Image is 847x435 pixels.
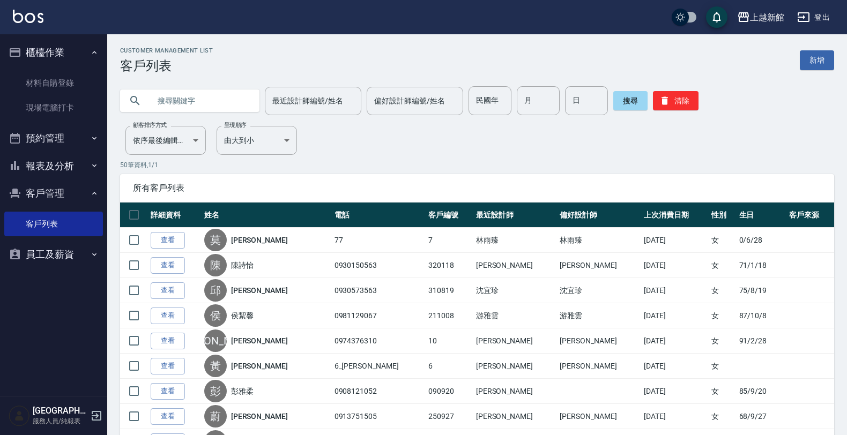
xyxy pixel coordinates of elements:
button: 登出 [793,7,834,27]
td: 0913751505 [332,404,426,429]
td: [PERSON_NAME] [473,354,558,379]
a: 陳詩怡 [231,260,254,271]
td: 0981129067 [332,303,426,328]
img: Logo [13,10,43,23]
td: [DATE] [641,354,709,379]
a: 查看 [151,307,185,324]
td: [PERSON_NAME] [557,354,641,379]
th: 客戶來源 [786,202,834,228]
td: 0/6/28 [737,228,787,253]
td: 林雨臻 [557,228,641,253]
button: 客戶管理 [4,179,103,207]
div: 侯 [204,304,227,327]
button: 櫃檯作業 [4,39,103,66]
td: [DATE] [641,253,709,278]
p: 50 筆資料, 1 / 1 [120,160,834,170]
button: 員工及薪資 [4,241,103,268]
th: 性別 [709,202,736,228]
td: 320118 [426,253,473,278]
td: 211008 [426,303,473,328]
div: 黃 [204,355,227,377]
h5: [GEOGRAPHIC_DATA] [33,406,87,416]
td: [PERSON_NAME] [473,379,558,404]
td: 女 [709,253,736,278]
td: 6 [426,354,473,379]
th: 最近設計師 [473,202,558,228]
th: 姓名 [202,202,332,228]
h3: 客戶列表 [120,58,213,73]
a: 材料自購登錄 [4,71,103,95]
div: 邱 [204,279,227,302]
button: 上越新館 [733,6,789,28]
td: 女 [709,228,736,253]
th: 客戶編號 [426,202,473,228]
td: 女 [709,404,736,429]
div: 由大到小 [217,126,297,155]
a: 查看 [151,408,185,425]
td: 女 [709,354,736,379]
td: 女 [709,328,736,354]
td: [DATE] [641,379,709,404]
a: 查看 [151,358,185,374]
td: 75/8/19 [737,278,787,303]
th: 偏好設計師 [557,202,641,228]
div: 蔚 [204,405,227,427]
td: [DATE] [641,328,709,354]
img: Person [9,405,30,426]
a: 查看 [151,383,185,400]
th: 電話 [332,202,426,228]
a: [PERSON_NAME] [231,235,288,245]
a: [PERSON_NAME] [231,285,288,296]
td: 91/2/28 [737,328,787,354]
button: 預約管理 [4,124,103,152]
td: 85/9/20 [737,379,787,404]
td: [DATE] [641,278,709,303]
td: 0930150563 [332,253,426,278]
a: [PERSON_NAME] [231,411,288,422]
td: [PERSON_NAME] [557,253,641,278]
label: 呈現順序 [224,121,247,129]
h2: Customer Management List [120,47,213,54]
td: 87/10/8 [737,303,787,328]
a: 侯絜馨 [231,310,254,321]
div: [PERSON_NAME] [204,329,227,352]
div: 彭 [204,380,227,402]
a: 現場電腦打卡 [4,95,103,120]
a: [PERSON_NAME] [231,361,288,371]
td: 090920 [426,379,473,404]
td: 310819 [426,278,473,303]
td: 0908121052 [332,379,426,404]
td: [PERSON_NAME] [557,328,641,354]
td: 7 [426,228,473,253]
div: 莫 [204,229,227,251]
p: 服務人員/純報表 [33,416,87,426]
td: 10 [426,328,473,354]
label: 顧客排序方式 [133,121,167,129]
td: 女 [709,278,736,303]
td: 女 [709,303,736,328]
a: 彭雅柔 [231,386,254,396]
a: 查看 [151,257,185,274]
a: 查看 [151,282,185,299]
button: 清除 [653,91,699,110]
td: [DATE] [641,303,709,328]
th: 上次消費日期 [641,202,709,228]
th: 詳細資料 [148,202,202,228]
input: 搜尋關鍵字 [150,86,251,115]
td: 0930573563 [332,278,426,303]
td: 71/1/18 [737,253,787,278]
a: 查看 [151,333,185,349]
a: 查看 [151,232,185,249]
div: 上越新館 [750,11,784,24]
div: 依序最後編輯時間 [125,126,206,155]
td: 游雅雲 [557,303,641,328]
a: 客戶列表 [4,212,103,236]
td: 68/9/27 [737,404,787,429]
a: [PERSON_NAME] [231,335,288,346]
td: [PERSON_NAME] [473,253,558,278]
td: 沈宜珍 [473,278,558,303]
td: [PERSON_NAME] [557,404,641,429]
a: 新增 [800,50,834,70]
td: 林雨臻 [473,228,558,253]
td: 女 [709,379,736,404]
